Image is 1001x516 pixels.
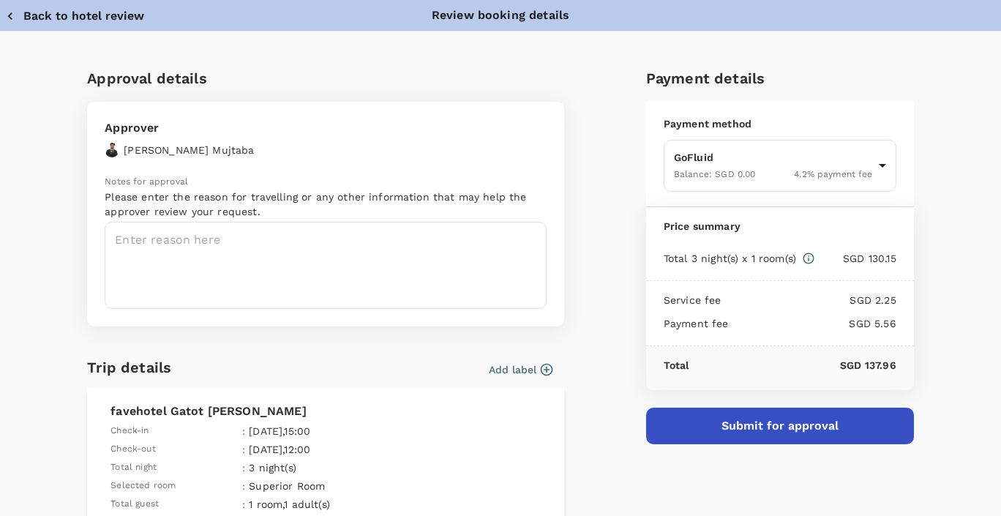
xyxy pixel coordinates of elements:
p: Please enter the reason for travelling or any other information that may help the approver review... [105,190,547,219]
p: Payment fee [664,316,729,331]
button: Back to hotel review [6,9,144,23]
p: Notes for approval [105,175,547,190]
p: SGD 130.15 [815,251,896,266]
p: 1 room , 1 adult(s) [249,497,408,512]
h6: Trip details [87,356,171,379]
p: SGD 2.25 [721,293,896,307]
button: Add label [489,362,552,377]
span: Total night [110,460,157,475]
span: Total guest [110,497,159,512]
p: SGD 137.96 [689,358,896,373]
span: Balance : SGD 0.00 [674,169,756,179]
h6: Payment details [646,67,914,90]
span: : [242,424,245,438]
p: [PERSON_NAME] Mujtaba [124,143,254,157]
p: Review booking details [432,7,569,24]
div: GoFluidBalance: SGD 0.004.2% payment fee [664,140,896,192]
p: Total [664,358,689,373]
p: favehotel Gatot [PERSON_NAME] [110,403,541,420]
img: avatar-688dc3ae75335.png [105,143,119,157]
table: simple table [110,420,412,512]
p: Payment method [664,116,896,131]
span: : [242,460,245,475]
p: Superior Room [249,479,408,493]
span: Check-in [110,424,149,438]
p: SGD 5.56 [729,316,896,331]
span: : [242,479,245,493]
span: Check-out [110,442,155,457]
button: Submit for approval [646,408,914,444]
p: [DATE] , 12:00 [249,442,408,457]
p: Service fee [664,293,721,307]
p: 3 night(s) [249,460,408,475]
p: Price summary [664,219,896,233]
span: Selected room [110,479,176,493]
span: 4.2 % payment fee [794,169,872,179]
p: Approver [105,119,254,137]
p: Total 3 night(s) x 1 room(s) [664,251,796,266]
span: : [242,497,245,512]
h6: Approval details [87,67,564,90]
p: GoFluid [674,150,873,165]
span: : [242,442,245,457]
p: [DATE] , 15:00 [249,424,408,438]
